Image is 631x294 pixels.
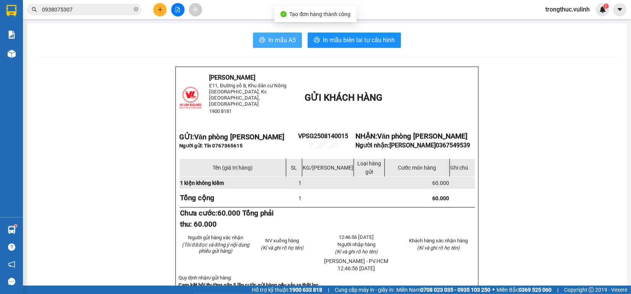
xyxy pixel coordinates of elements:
span: 12:46:56 [DATE] [338,265,375,271]
span: printer [259,37,265,44]
sup: 1 [603,3,609,9]
img: warehouse-icon [8,50,16,58]
span: Văn phòng [PERSON_NAME] [377,132,467,140]
em: (Tôi đã đọc và đồng ý nội dung phiếu gửi hàng) [182,242,249,254]
span: [PERSON_NAME] [389,142,470,149]
span: message [8,278,15,285]
span: Cung cấp máy in - giấy in: [335,286,394,294]
strong: Tổng cộng [180,194,214,202]
span: In mẫu A5 [268,35,296,45]
span: E11, Đường số 8, Khu dân cư Nông [GEOGRAPHIC_DATA], Kv.[GEOGRAPHIC_DATA], [GEOGRAPHIC_DATA] [209,83,287,107]
span: VPSG2508140015 [298,132,348,140]
img: icon-new-feature [599,6,606,13]
span: 60.000 [432,180,449,186]
span: aim [193,7,198,12]
span: question-circle [8,243,15,251]
strong: Chưa cước: [180,209,274,229]
input: Tìm tên, số ĐT hoặc mã đơn [42,5,132,14]
span: (Kí và ghi rõ họ tên) [261,245,303,251]
strong: GỬI: [179,133,284,141]
span: Miền Bắc [496,286,552,294]
sup: 1 [15,225,17,227]
span: 60.000 [432,195,449,201]
button: file-add [171,3,185,16]
li: 1900 8181 [3,55,146,65]
span: phone [3,57,10,63]
td: Ghi chú [450,159,475,177]
span: | [557,286,558,294]
button: printerIn mẫu A5 [253,33,302,48]
td: KG/[PERSON_NAME] [302,159,354,177]
td: Loại hàng gửi [354,159,384,177]
img: logo-vxr [6,5,16,16]
span: | [328,286,329,294]
strong: 1900 633 818 [289,287,322,293]
td: Cước món hàng [384,159,449,177]
span: 12:46:56 [DATE] [339,234,374,240]
span: caret-down [616,6,623,13]
span: close-circle [134,7,138,11]
span: plus [157,7,163,12]
button: caret-down [613,3,626,16]
span: GỬI KHÁCH HÀNG [305,92,382,103]
span: In mẫu biên lai tự cấu hình [323,35,395,45]
span: check-circle [281,11,287,17]
img: warehouse-icon [8,226,16,234]
span: Văn phòng [PERSON_NAME] [194,133,284,141]
strong: NHẬN: [355,132,467,140]
span: [PERSON_NAME] [209,74,256,81]
span: 0367549539 [436,142,470,149]
span: 1 [298,195,302,201]
span: 1900 8181 [209,108,232,114]
span: 1 [298,180,302,186]
b: [PERSON_NAME] [44,5,108,15]
span: file-add [175,7,180,12]
strong: 0708 023 035 - 0935 103 250 [420,287,490,293]
span: Người nhập hàng [337,242,375,247]
strong: Người nhận: [355,142,470,149]
span: Quy định nhận/gửi hàng: [178,275,232,281]
span: [PERSON_NAME] - PV.HCM [324,258,389,264]
span: 1 kiện không kiểm [180,180,224,186]
span: Miền Nam [396,286,490,294]
span: 1 [605,3,607,9]
td: Tên (giá trị hàng) [179,159,286,177]
span: search [32,7,37,12]
span: (Kí và ghi rõ họ tên) [335,249,378,255]
span: 60.000 Tổng phải thu: 60.000 [180,209,274,229]
span: notification [8,261,15,268]
span: printer [314,37,320,44]
span: trongthuc.vulinh [539,5,596,14]
span: Người gửi: Tín 0767365615 [179,143,243,149]
span: Người gửi hàng xác nhận [188,235,243,240]
td: SL [286,159,302,177]
li: E11, Đường số 8, Khu dân cư Nông [GEOGRAPHIC_DATA], Kv.[GEOGRAPHIC_DATA], [GEOGRAPHIC_DATA] [3,17,146,56]
span: close-circle [134,6,138,13]
span: (Kí và ghi rõ họ tên) [417,245,460,251]
button: aim [189,3,202,16]
span: Tạo đơn hàng thành công [290,11,351,17]
span: environment [44,18,50,24]
span: Khách hàng xác nhận hàng [409,238,468,243]
span: NV xuống hàng [265,238,299,243]
span: Hỗ trợ kỹ thuật: [252,286,322,294]
span: ⚪️ [492,288,495,291]
img: logo.jpg [3,3,42,42]
button: plus [153,3,167,16]
span: copyright [589,287,594,292]
strong: 0369 525 060 [519,287,552,293]
img: logo [179,87,202,109]
strong: Cam kết bồi thường gấp 5 lần cước gửi hàng nếu xảy ra thất lạc [178,282,318,288]
button: printerIn mẫu biên lai tự cấu hình [308,33,401,48]
img: solution-icon [8,31,16,39]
